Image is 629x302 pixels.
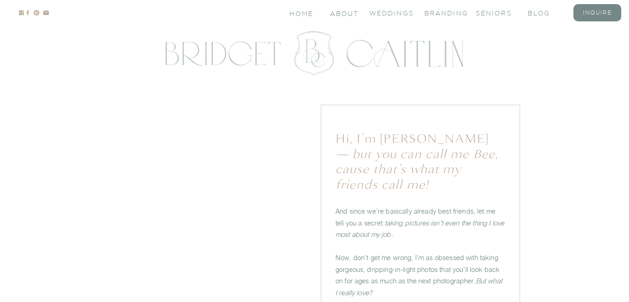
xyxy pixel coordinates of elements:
[335,276,502,297] i: But what I really love?
[424,9,461,16] a: branding
[289,9,314,17] a: Home
[476,9,512,16] a: seniors
[335,131,500,179] h1: Hi, I’m [PERSON_NAME]
[335,146,498,193] i: — but you can call me Bee, cause that’s what my friends call me!
[369,9,406,16] a: Weddings
[579,9,616,16] a: inquire
[335,219,504,239] i: taking pictures isn’t even the thing I love most about my job.
[528,9,564,16] a: blog
[330,9,357,17] a: About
